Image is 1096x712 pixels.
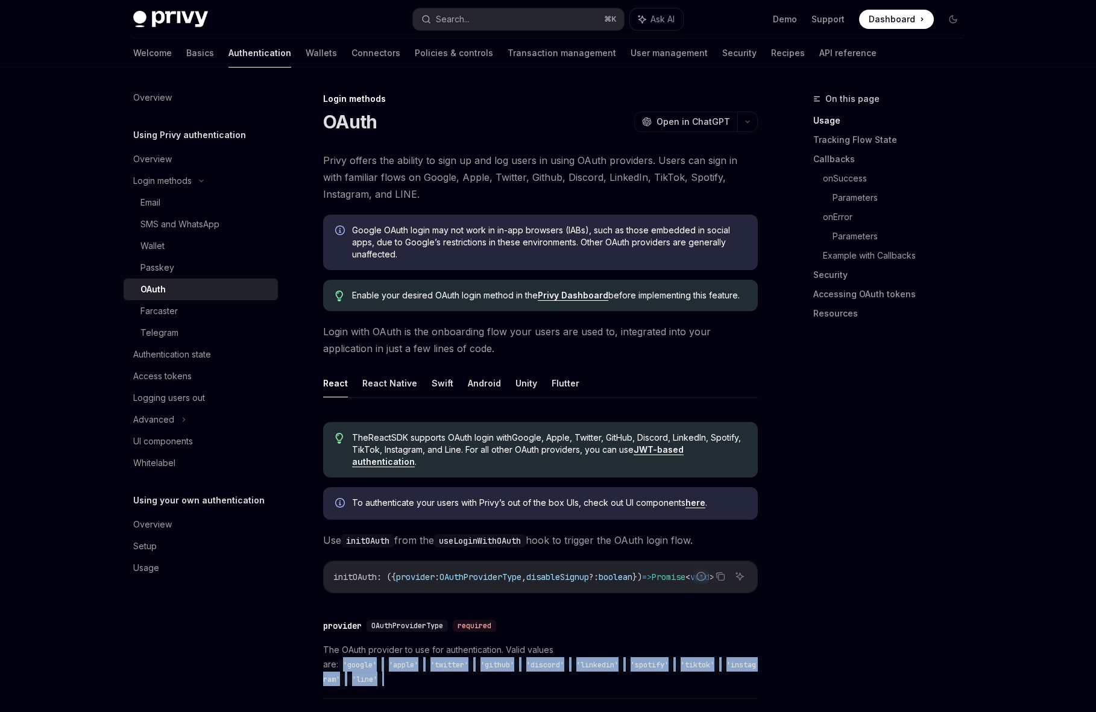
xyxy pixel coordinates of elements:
button: Report incorrect code [693,569,709,584]
a: API reference [819,39,877,68]
code: 'google' [338,659,382,671]
h1: OAuth [323,111,377,133]
div: Setup [133,539,157,553]
span: ?: [589,572,599,582]
a: Security [813,265,972,285]
a: Overview [124,87,278,109]
a: onError [823,207,972,227]
span: ⌘ K [604,14,617,24]
a: Overview [124,148,278,170]
a: Tracking Flow State [813,130,972,150]
span: OAuthProviderType [439,572,521,582]
button: Copy the contents from the code block [713,569,728,584]
span: provider [396,572,435,582]
a: Usage [124,557,278,579]
span: To authenticate your users with Privy’s out of the box UIs, check out UI components . [352,497,746,509]
button: Toggle dark mode [943,10,963,29]
div: Overview [133,517,172,532]
a: Authentication state [124,344,278,365]
div: Login methods [323,93,758,105]
div: Logging users out [133,391,205,405]
div: Overview [133,90,172,105]
button: Android [468,369,501,397]
code: 'github' [476,659,519,671]
div: Usage [133,561,159,575]
a: Dashboard [859,10,934,29]
a: Example with Callbacks [823,246,972,265]
div: Search... [436,12,470,27]
code: 'discord' [521,659,569,671]
code: 'apple' [384,659,423,671]
a: Policies & controls [415,39,493,68]
div: Access tokens [133,369,192,383]
span: Use from the hook to trigger the OAuth login flow. [323,532,758,549]
span: }) [632,572,642,582]
svg: Info [335,225,347,238]
span: The OAuth provider to use for authentication. Valid values are: , , , , , , , , , . [323,643,758,686]
code: useLoginWithOAuth [434,534,526,547]
span: : [435,572,439,582]
a: Basics [186,39,214,68]
div: Wallet [140,239,165,253]
a: UI components [124,430,278,452]
a: SMS and WhatsApp [124,213,278,235]
span: Ask AI [650,13,675,25]
a: Accessing OAuth tokens [813,285,972,304]
code: 'tiktok' [676,659,719,671]
code: 'linkedin' [572,659,623,671]
a: here [685,497,705,508]
div: UI components [133,434,193,449]
button: React [323,369,348,397]
svg: Tip [335,291,344,301]
div: Farcaster [140,304,178,318]
a: Parameters [833,227,972,246]
span: The React SDK supports OAuth login with Google, Apple, Twitter, GitHub, Discord, LinkedIn, Spotif... [352,432,746,468]
span: boolean [599,572,632,582]
a: Telegram [124,322,278,344]
h5: Using Privy authentication [133,128,246,142]
span: Dashboard [869,13,915,25]
a: onSuccess [823,169,972,188]
button: Search...⌘K [413,8,624,30]
span: Privy offers the ability to sign up and log users in using OAuth providers. Users can sign in wit... [323,152,758,203]
div: Overview [133,152,172,166]
div: Login methods [133,174,192,188]
img: dark logo [133,11,208,28]
div: Advanced [133,412,174,427]
a: Welcome [133,39,172,68]
button: Open in ChatGPT [634,112,737,132]
a: OAuth [124,279,278,300]
div: Telegram [140,326,178,340]
span: void [690,572,710,582]
div: Whitelabel [133,456,175,470]
span: Enable your desired OAuth login method in the before implementing this feature. [352,289,746,301]
a: Demo [773,13,797,25]
button: Flutter [552,369,579,397]
div: Authentication state [133,347,211,362]
span: On this page [825,92,880,106]
a: Wallets [306,39,337,68]
div: OAuth [140,282,166,297]
code: initOAuth [341,534,394,547]
button: Swift [432,369,453,397]
a: Whitelabel [124,452,278,474]
a: Email [124,192,278,213]
span: , [521,572,526,582]
span: : ({ [377,572,396,582]
a: Access tokens [124,365,278,387]
button: Ask AI [732,569,748,584]
a: Wallet [124,235,278,257]
span: disableSignup [526,572,589,582]
code: 'spotify' [626,659,673,671]
a: Overview [124,514,278,535]
svg: Info [335,498,347,510]
a: Connectors [351,39,400,68]
a: Security [722,39,757,68]
span: < [685,572,690,582]
div: Passkey [140,260,174,275]
div: SMS and WhatsApp [140,217,219,232]
svg: Tip [335,433,344,444]
a: Support [811,13,845,25]
span: => [642,572,652,582]
a: Recipes [771,39,805,68]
